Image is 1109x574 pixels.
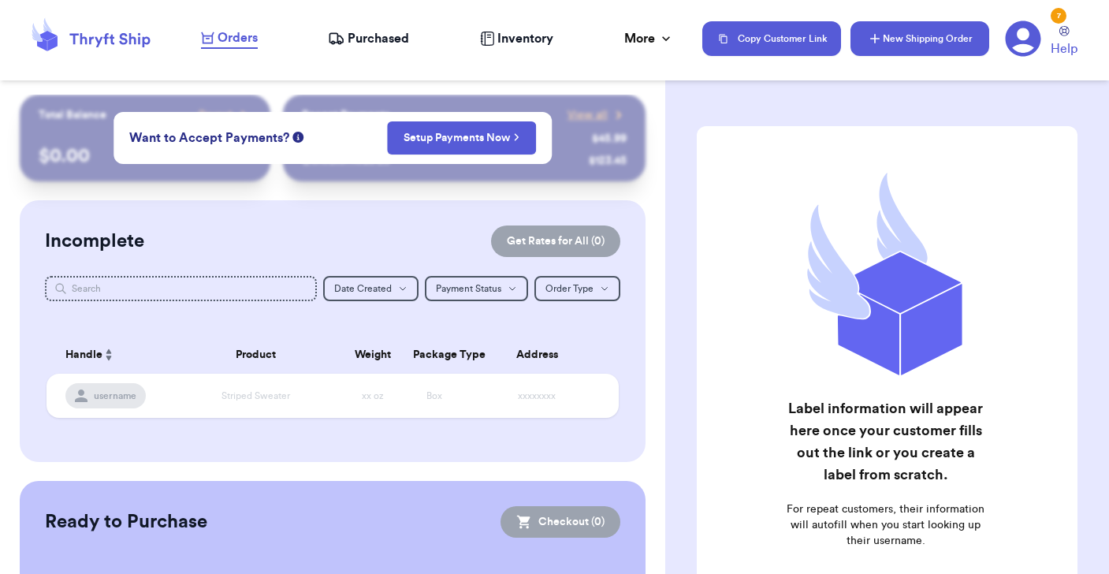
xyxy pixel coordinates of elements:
span: Date Created [334,284,392,293]
span: username [94,389,136,402]
h2: Incomplete [45,229,144,254]
button: Setup Payments Now [387,121,536,155]
a: Purchased [328,29,409,48]
th: Product [169,336,341,374]
th: Weight [342,336,404,374]
button: Payment Status [425,276,528,301]
div: More [624,29,674,48]
a: 7 [1005,20,1041,57]
span: Order Type [545,284,594,293]
p: $ 0.00 [39,143,251,169]
th: Address [465,336,619,374]
p: Recent Payments [302,107,389,123]
span: Payment Status [436,284,501,293]
button: Get Rates for All (0) [491,225,620,257]
h2: Label information will appear here once your customer fills out the link or you create a label fr... [780,397,992,486]
span: View all [568,107,608,123]
button: Order Type [534,276,620,301]
input: Search [45,276,317,301]
button: New Shipping Order [850,21,989,56]
p: Total Balance [39,107,106,123]
p: For repeat customers, their information will autofill when you start looking up their username. [780,501,992,549]
a: View all [568,107,627,123]
a: Setup Payments Now [404,130,519,146]
span: Want to Accept Payments? [129,129,289,147]
div: 7 [1051,8,1066,24]
a: Help [1051,26,1077,58]
th: Package Type [404,336,465,374]
span: Payout [199,107,233,123]
span: Help [1051,39,1077,58]
span: Box [426,391,442,401]
div: $ 45.99 [592,131,627,147]
span: Handle [65,347,102,363]
span: Striped Sweater [221,391,290,401]
button: Checkout (0) [501,506,620,538]
button: Copy Customer Link [702,21,841,56]
a: Orders [201,28,258,49]
button: Sort ascending [102,345,115,364]
span: xxxxxxxx [518,391,556,401]
a: Payout [199,107,251,123]
div: $ 123.45 [589,153,627,169]
a: Inventory [480,29,553,48]
span: Purchased [348,29,409,48]
h2: Ready to Purchase [45,509,207,535]
span: Inventory [497,29,553,48]
button: Date Created [323,276,419,301]
span: xx oz [362,391,384,401]
span: Orders [218,28,258,47]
